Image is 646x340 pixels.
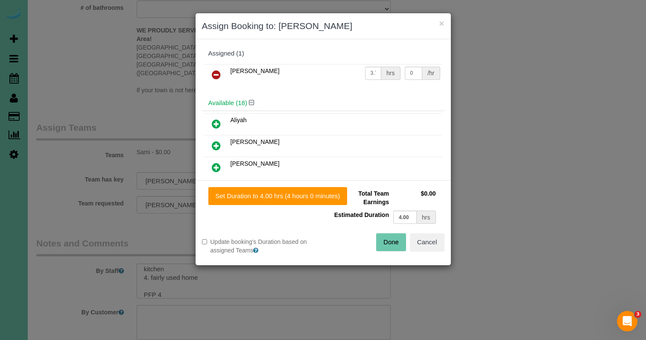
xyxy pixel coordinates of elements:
h3: Assign Booking to: [PERSON_NAME] [202,20,444,32]
button: Done [376,233,406,251]
button: Cancel [410,233,444,251]
input: Update booking's Duration based on assigned Teams [202,239,207,244]
div: /hr [422,67,440,80]
span: [PERSON_NAME] [231,160,280,167]
button: Set Duration to 4.00 hrs (4 hours 0 minutes) [208,187,348,205]
td: Total Team Earnings [330,187,391,208]
div: hrs [417,211,436,224]
span: [PERSON_NAME] [231,67,280,74]
td: $0.00 [391,187,438,208]
span: [PERSON_NAME] [231,138,280,145]
h4: Available (18) [208,100,438,107]
span: Estimated Duration [334,211,389,218]
span: 3 [634,311,641,318]
div: Assigned (1) [208,50,438,57]
label: Update booking's Duration based on assigned Teams [202,237,317,255]
div: hrs [381,67,400,80]
button: × [439,19,444,28]
span: Aliyah [231,117,247,123]
iframe: Intercom live chat [617,311,637,331]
